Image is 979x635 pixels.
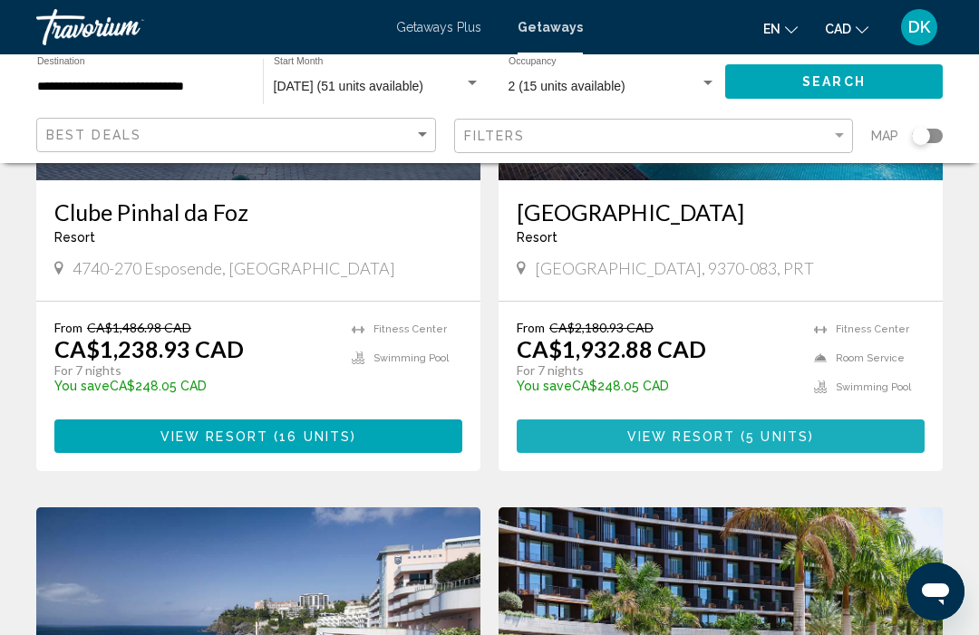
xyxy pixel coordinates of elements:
[268,429,356,444] span: ( )
[509,79,625,93] span: 2 (15 units available)
[763,22,780,36] span: en
[735,429,814,444] span: ( )
[836,352,905,364] span: Room Service
[517,379,796,393] p: CA$248.05 CAD
[54,379,334,393] p: CA$248.05 CAD
[396,20,481,34] a: Getaways Plus
[896,8,943,46] button: User Menu
[518,20,583,34] a: Getaways
[825,22,851,36] span: CAD
[549,320,654,335] span: CA$2,180.93 CAD
[517,419,925,453] button: View Resort(5 units)
[517,320,545,335] span: From
[725,64,943,98] button: Search
[517,335,706,362] p: CA$1,932.88 CAD
[517,362,796,379] p: For 7 nights
[908,18,930,36] span: DK
[54,379,110,393] span: You save
[54,320,82,335] span: From
[373,352,449,364] span: Swimming Pool
[746,429,809,444] span: 5 units
[54,230,95,245] span: Resort
[763,15,798,42] button: Change language
[274,79,423,93] span: [DATE] (51 units available)
[373,323,447,335] span: Fitness Center
[464,129,526,143] span: Filters
[836,323,909,335] span: Fitness Center
[517,379,572,393] span: You save
[54,362,334,379] p: For 7 nights
[46,128,141,142] span: Best Deals
[87,320,191,335] span: CA$1,486.98 CAD
[906,563,964,621] iframe: Button to launch messaging window
[825,15,868,42] button: Change currency
[54,335,244,362] p: CA$1,238.93 CAD
[46,128,431,143] mat-select: Sort by
[836,381,911,393] span: Swimming Pool
[535,258,814,278] span: [GEOGRAPHIC_DATA], 9370-083, PRT
[279,429,351,444] span: 16 units
[36,9,378,45] a: Travorium
[517,198,925,226] a: [GEOGRAPHIC_DATA]
[160,429,268,444] span: View Resort
[627,429,735,444] span: View Resort
[517,230,557,245] span: Resort
[73,258,395,278] span: 4740-270 Esposende, [GEOGRAPHIC_DATA]
[54,419,462,453] button: View Resort(16 units)
[454,118,854,155] button: Filter
[802,75,866,90] span: Search
[54,198,462,226] a: Clube Pinhal da Foz
[871,123,898,149] span: Map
